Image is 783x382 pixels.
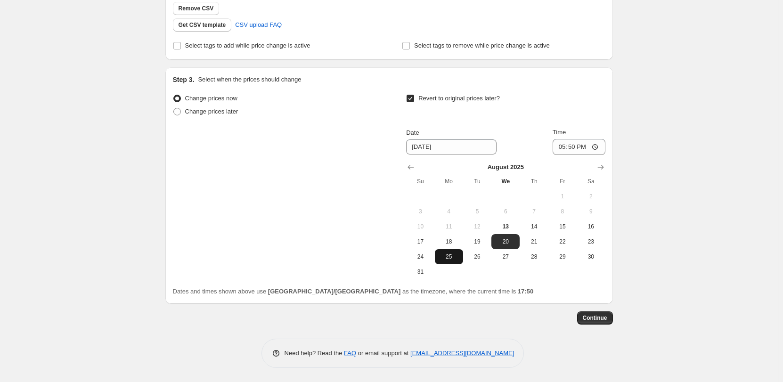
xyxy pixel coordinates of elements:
[410,253,431,260] span: 24
[406,174,434,189] th: Sunday
[435,234,463,249] button: Monday August 18 2025
[406,139,497,154] input: 8/13/2025
[229,17,287,33] a: CSV upload FAQ
[467,208,488,215] span: 5
[463,219,491,234] button: Tuesday August 12 2025
[520,219,548,234] button: Thursday August 14 2025
[406,234,434,249] button: Sunday August 17 2025
[410,178,431,185] span: Su
[580,178,601,185] span: Sa
[439,178,459,185] span: Mo
[552,223,573,230] span: 15
[406,249,434,264] button: Sunday August 24 2025
[406,264,434,279] button: Sunday August 31 2025
[173,2,220,15] button: Remove CSV
[435,219,463,234] button: Monday August 11 2025
[467,223,488,230] span: 12
[548,219,577,234] button: Friday August 15 2025
[179,5,214,12] span: Remove CSV
[268,288,400,295] b: [GEOGRAPHIC_DATA]/[GEOGRAPHIC_DATA]
[523,238,544,245] span: 21
[406,204,434,219] button: Sunday August 3 2025
[577,204,605,219] button: Saturday August 9 2025
[553,129,566,136] span: Time
[410,268,431,276] span: 31
[439,208,459,215] span: 4
[552,193,573,200] span: 1
[418,95,500,102] span: Revert to original prices later?
[344,349,356,357] a: FAQ
[491,204,520,219] button: Wednesday August 6 2025
[356,349,410,357] span: or email support at
[495,178,516,185] span: We
[523,178,544,185] span: Th
[173,75,195,84] h2: Step 3.
[467,238,488,245] span: 19
[467,178,488,185] span: Tu
[491,174,520,189] th: Wednesday
[580,208,601,215] span: 9
[548,234,577,249] button: Friday August 22 2025
[523,208,544,215] span: 7
[410,223,431,230] span: 10
[520,249,548,264] button: Thursday August 28 2025
[410,208,431,215] span: 3
[491,219,520,234] button: Today Wednesday August 13 2025
[577,234,605,249] button: Saturday August 23 2025
[548,204,577,219] button: Friday August 8 2025
[404,161,417,174] button: Show previous month, July 2025
[491,249,520,264] button: Wednesday August 27 2025
[548,249,577,264] button: Friday August 29 2025
[594,161,607,174] button: Show next month, September 2025
[580,253,601,260] span: 30
[523,223,544,230] span: 14
[185,108,238,115] span: Change prices later
[463,234,491,249] button: Tuesday August 19 2025
[491,234,520,249] button: Wednesday August 20 2025
[463,174,491,189] th: Tuesday
[552,178,573,185] span: Fr
[410,349,514,357] a: [EMAIL_ADDRESS][DOMAIN_NAME]
[520,234,548,249] button: Thursday August 21 2025
[520,204,548,219] button: Thursday August 7 2025
[439,238,459,245] span: 18
[577,174,605,189] th: Saturday
[583,314,607,322] span: Continue
[463,249,491,264] button: Tuesday August 26 2025
[548,174,577,189] th: Friday
[463,204,491,219] button: Tuesday August 5 2025
[185,95,237,102] span: Change prices now
[235,20,282,30] span: CSV upload FAQ
[577,249,605,264] button: Saturday August 30 2025
[577,219,605,234] button: Saturday August 16 2025
[173,288,534,295] span: Dates and times shown above use as the timezone, where the current time is
[495,253,516,260] span: 27
[406,219,434,234] button: Sunday August 10 2025
[577,189,605,204] button: Saturday August 2 2025
[173,18,232,32] button: Get CSV template
[580,193,601,200] span: 2
[406,129,419,136] span: Date
[577,311,613,325] button: Continue
[435,204,463,219] button: Monday August 4 2025
[179,21,226,29] span: Get CSV template
[467,253,488,260] span: 26
[523,253,544,260] span: 28
[518,288,533,295] b: 17:50
[552,208,573,215] span: 8
[580,223,601,230] span: 16
[495,208,516,215] span: 6
[580,238,601,245] span: 23
[410,238,431,245] span: 17
[495,238,516,245] span: 20
[285,349,344,357] span: Need help? Read the
[548,189,577,204] button: Friday August 1 2025
[198,75,301,84] p: Select when the prices should change
[439,223,459,230] span: 11
[495,223,516,230] span: 13
[185,42,310,49] span: Select tags to add while price change is active
[552,238,573,245] span: 22
[414,42,550,49] span: Select tags to remove while price change is active
[439,253,459,260] span: 25
[435,249,463,264] button: Monday August 25 2025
